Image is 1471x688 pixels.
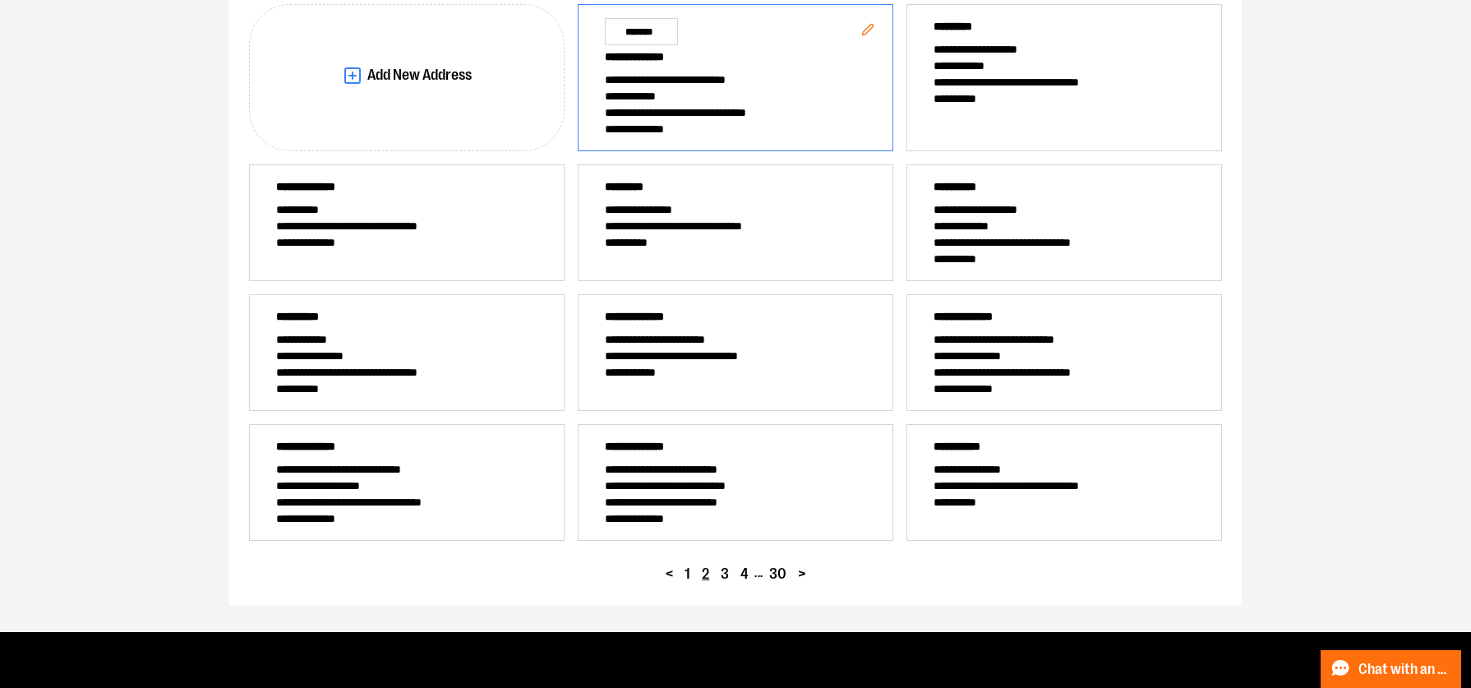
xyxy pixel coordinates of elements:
button: 3 [715,562,735,586]
button: 1 [679,562,696,586]
button: 30 [763,562,792,586]
button: Add New Address [249,4,565,151]
button: Chat with an Expert [1321,650,1462,688]
button: > [792,562,811,586]
button: Edit [848,10,888,53]
span: < [666,566,673,582]
span: Chat with an Expert [1358,662,1451,677]
span: Add New Address [367,67,472,83]
span: > [798,566,805,582]
span: 3 [721,566,729,582]
button: < [660,562,679,586]
span: 4 [740,566,749,582]
span: 30 [769,566,786,582]
span: 1 [685,566,690,582]
span: 2 [702,566,709,582]
button: 4 [735,562,754,586]
span: ... [754,566,763,579]
button: 2 [696,562,715,586]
